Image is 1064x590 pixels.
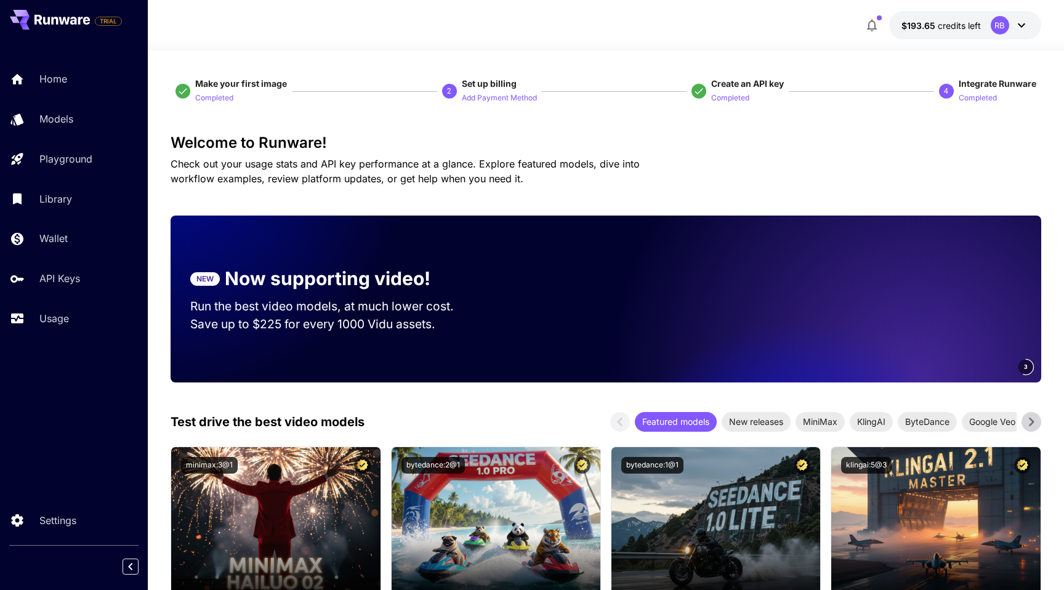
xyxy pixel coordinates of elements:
[635,412,717,432] div: Featured models
[711,92,749,104] p: Completed
[39,231,68,246] p: Wallet
[354,457,371,474] button: Certified Model – Vetted for best performance and includes a commercial license.
[574,457,590,474] button: Certified Model – Vetted for best performance and includes a commercial license.
[962,415,1023,428] span: Google Veo
[171,413,365,431] p: Test drive the best video models
[171,134,1041,152] h3: Welcome to Runware!
[171,158,640,185] span: Check out your usage stats and API key performance at a glance. Explore featured models, dive int...
[39,271,80,286] p: API Keys
[959,90,997,105] button: Completed
[959,78,1036,89] span: Integrate Runware
[898,412,957,432] div: ByteDance
[39,311,69,326] p: Usage
[722,412,791,432] div: New releases
[901,20,938,31] span: $193.65
[39,111,73,126] p: Models
[621,457,683,474] button: bytedance:1@1
[1024,362,1028,371] span: 3
[959,92,997,104] p: Completed
[95,14,122,28] span: Add your payment card to enable full platform functionality.
[722,415,791,428] span: New releases
[889,11,1041,39] button: $193.65388RB
[944,86,948,97] p: 4
[181,457,238,474] button: minimax:3@1
[991,16,1009,34] div: RB
[462,78,517,89] span: Set up billing
[447,86,451,97] p: 2
[901,19,981,32] div: $193.65388
[123,559,139,575] button: Collapse sidebar
[225,265,430,293] p: Now supporting video!
[39,192,72,206] p: Library
[938,20,981,31] span: credits left
[841,457,892,474] button: klingai:5@3
[711,90,749,105] button: Completed
[132,556,148,578] div: Collapse sidebar
[635,415,717,428] span: Featured models
[850,412,893,432] div: KlingAI
[462,92,537,104] p: Add Payment Method
[401,457,465,474] button: bytedance:2@1
[850,415,893,428] span: KlingAI
[794,457,810,474] button: Certified Model – Vetted for best performance and includes a commercial license.
[195,78,287,89] span: Make your first image
[190,315,477,333] p: Save up to $225 for every 1000 Vidu assets.
[39,513,76,528] p: Settings
[39,71,67,86] p: Home
[711,78,784,89] span: Create an API key
[39,152,92,166] p: Playground
[796,415,845,428] span: MiniMax
[95,17,121,26] span: TRIAL
[462,90,537,105] button: Add Payment Method
[190,297,477,315] p: Run the best video models, at much lower cost.
[196,273,214,285] p: NEW
[796,412,845,432] div: MiniMax
[898,415,957,428] span: ByteDance
[195,90,233,105] button: Completed
[1014,457,1031,474] button: Certified Model – Vetted for best performance and includes a commercial license.
[962,412,1023,432] div: Google Veo
[195,92,233,104] p: Completed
